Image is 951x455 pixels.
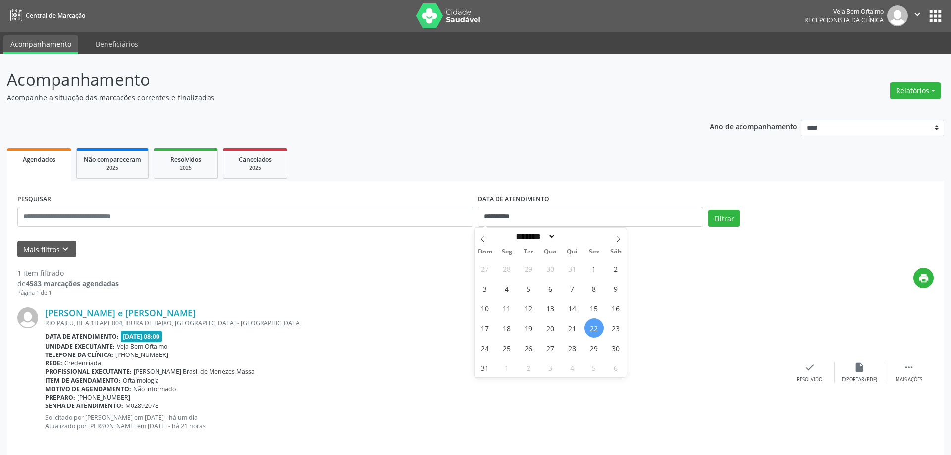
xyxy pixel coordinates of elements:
button:  [908,5,927,26]
span: Agosto 29, 2025 [584,338,604,357]
span: Setembro 3, 2025 [541,358,560,377]
span: Agosto 28, 2025 [563,338,582,357]
span: Agosto 26, 2025 [519,338,538,357]
span: Agosto 31, 2025 [475,358,495,377]
span: Credenciada [64,359,101,367]
span: Qui [561,249,583,255]
p: Solicitado por [PERSON_NAME] em [DATE] - há um dia Atualizado por [PERSON_NAME] em [DATE] - há 21... [45,413,785,430]
a: [PERSON_NAME] e [PERSON_NAME] [45,307,196,318]
span: Setembro 2, 2025 [519,358,538,377]
span: Agosto 10, 2025 [475,299,495,318]
div: Veja Bem Oftalmo [804,7,884,16]
span: [PHONE_NUMBER] [115,351,168,359]
button: Filtrar [708,210,740,227]
div: 2025 [161,164,211,172]
span: Sáb [605,249,627,255]
span: Agosto 1, 2025 [584,259,604,278]
span: Julho 29, 2025 [519,259,538,278]
span: Veja Bem Oftalmo [117,342,167,351]
span: [PHONE_NUMBER] [77,393,130,402]
i:  [903,362,914,373]
b: Data de atendimento: [45,332,119,341]
span: Agosto 18, 2025 [497,318,517,338]
b: Profissional executante: [45,367,132,376]
span: Agosto 22, 2025 [584,318,604,338]
span: Setembro 5, 2025 [584,358,604,377]
select: Month [513,231,556,242]
span: Agosto 25, 2025 [497,338,517,357]
p: Acompanhamento [7,67,663,92]
span: Não compareceram [84,155,141,164]
span: Agosto 19, 2025 [519,318,538,338]
span: Dom [475,249,496,255]
button: Mais filtroskeyboard_arrow_down [17,241,76,258]
a: Acompanhamento [3,35,78,54]
span: Oftalmologia [123,376,159,385]
b: Motivo de agendamento: [45,385,131,393]
span: Resolvidos [170,155,201,164]
b: Telefone da clínica: [45,351,113,359]
span: M02892078 [125,402,158,410]
div: Mais ações [896,376,922,383]
span: Julho 27, 2025 [475,259,495,278]
span: Agosto 16, 2025 [606,299,626,318]
button: print [913,268,934,288]
span: Agosto 27, 2025 [541,338,560,357]
i: print [918,273,929,284]
i: keyboard_arrow_down [60,244,71,254]
img: img [887,5,908,26]
span: Agosto 15, 2025 [584,299,604,318]
span: Agosto 2, 2025 [606,259,626,278]
strong: 4583 marcações agendadas [26,279,119,288]
i: insert_drive_file [854,362,865,373]
span: [DATE] 08:00 [121,331,162,342]
span: Setembro 1, 2025 [497,358,517,377]
b: Rede: [45,359,62,367]
div: de [17,278,119,289]
span: Cancelados [239,155,272,164]
i: check [804,362,815,373]
button: Relatórios [890,82,941,99]
a: Central de Marcação [7,7,85,24]
input: Year [556,231,588,242]
b: Item de agendamento: [45,376,121,385]
label: PESQUISAR [17,192,51,207]
span: Agosto 23, 2025 [606,318,626,338]
b: Preparo: [45,393,75,402]
img: img [17,307,38,328]
p: Ano de acompanhamento [710,120,797,132]
span: Não informado [133,385,176,393]
i:  [912,9,923,20]
label: DATA DE ATENDIMENTO [478,192,549,207]
div: Resolvido [797,376,822,383]
b: Unidade executante: [45,342,115,351]
span: Setembro 6, 2025 [606,358,626,377]
button: apps [927,7,944,25]
div: Exportar (PDF) [842,376,877,383]
span: Setembro 4, 2025 [563,358,582,377]
span: Agendados [23,155,55,164]
span: Agosto 30, 2025 [606,338,626,357]
span: Agosto 3, 2025 [475,279,495,298]
div: 1 item filtrado [17,268,119,278]
a: Beneficiários [89,35,145,52]
span: Agosto 8, 2025 [584,279,604,298]
span: Julho 30, 2025 [541,259,560,278]
span: Agosto 5, 2025 [519,279,538,298]
b: Senha de atendimento: [45,402,123,410]
span: Agosto 9, 2025 [606,279,626,298]
span: Julho 28, 2025 [497,259,517,278]
span: Julho 31, 2025 [563,259,582,278]
span: Agosto 17, 2025 [475,318,495,338]
span: Ter [518,249,539,255]
div: 2025 [230,164,280,172]
span: Agosto 13, 2025 [541,299,560,318]
div: Página 1 de 1 [17,289,119,297]
div: RIO PAJEU, BL A 1B APT 004, IBURA DE BAIXO, [GEOGRAPHIC_DATA] - [GEOGRAPHIC_DATA] [45,319,785,327]
span: Agosto 20, 2025 [541,318,560,338]
span: Agosto 14, 2025 [563,299,582,318]
span: Central de Marcação [26,11,85,20]
div: 2025 [84,164,141,172]
span: Recepcionista da clínica [804,16,884,24]
span: Qua [539,249,561,255]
